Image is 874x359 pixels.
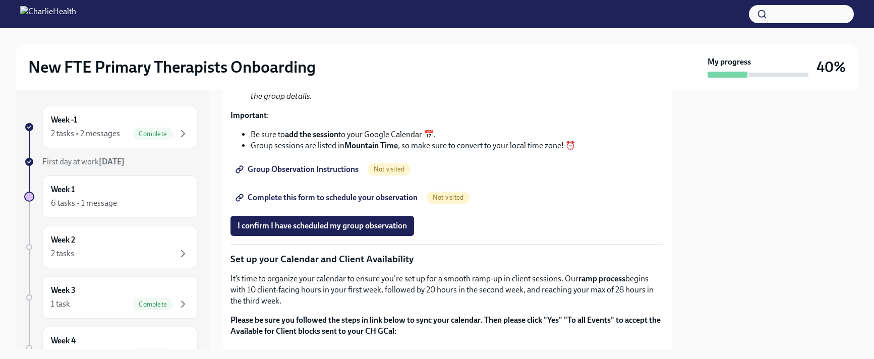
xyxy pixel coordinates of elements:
strong: Important [230,110,267,120]
strong: My progress [708,56,751,68]
strong: add the session [285,130,338,139]
a: Week 22 tasks [24,226,198,268]
h3: 40% [817,58,846,76]
div: 2 tasks [51,248,74,259]
span: I confirm I have scheduled my group observation [238,221,407,231]
img: CharlieHealth [20,6,76,22]
a: Complete this form to schedule your observation [230,188,425,208]
span: Complete [133,301,173,308]
h6: Week 1 [51,184,75,195]
strong: Mountain Time [344,141,398,150]
span: Group Observation Instructions [238,164,359,174]
li: Be sure to to your Google Calendar 📅. [251,129,664,140]
span: Not visited [368,165,411,173]
h6: Week -1 [51,114,77,126]
a: Week 16 tasks • 1 message [24,175,198,218]
p: Set up your Calendar and Client Availability [230,253,664,266]
div: 2 tasks • 2 messages [51,128,120,139]
span: Not visited [427,194,470,201]
h2: New FTE Primary Therapists Onboarding [28,57,316,77]
div: 1 task [51,298,70,310]
li: Group sessions are listed in , so make sure to convert to your local time zone! ⏰ [251,140,664,151]
a: Group Observation Instructions [230,159,366,179]
strong: Please be sure you followed the steps in link below to sync your calendar. Then please click "Yes... [230,315,661,336]
span: Complete this form to schedule your observation [238,193,418,203]
span: First day at work [42,157,125,166]
h6: Week 3 [51,285,76,296]
h6: Week 2 [51,234,75,246]
em: You will receive an email confirmation with the group details. [251,80,657,101]
p: : [230,110,664,121]
a: Week -12 tasks • 2 messagesComplete [24,106,198,148]
a: Week 31 taskComplete [24,276,198,319]
h6: Week 4 [51,335,76,346]
span: Complete [133,130,173,138]
p: It’s time to organize your calendar to ensure you're set up for a smooth ramp-up in client sessio... [230,273,664,307]
strong: ramp process [578,274,625,283]
div: 6 tasks • 1 message [51,198,117,209]
a: First day at work[DATE] [24,156,198,167]
li: You’ll need to submit the form , once for each group (1 process, 1 skill). [251,80,664,102]
button: I confirm I have scheduled my group observation [230,216,414,236]
strong: [DATE] [99,157,125,166]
